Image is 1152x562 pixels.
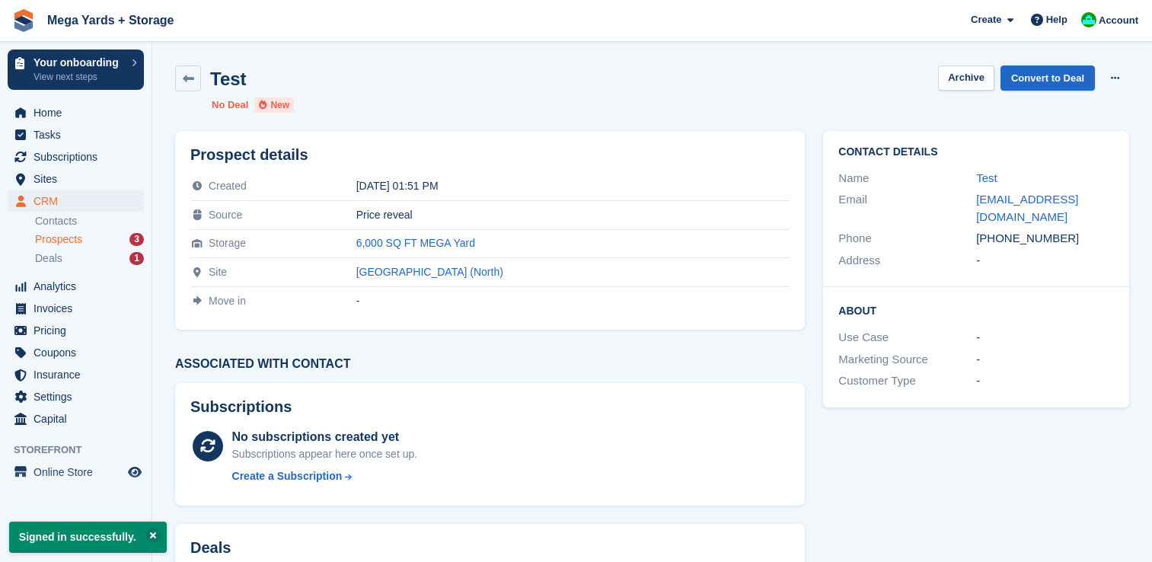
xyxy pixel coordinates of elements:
[838,191,976,225] div: Email
[8,276,144,297] a: menu
[8,124,144,145] a: menu
[35,214,144,228] a: Contacts
[838,329,976,346] div: Use Case
[8,168,144,190] a: menu
[8,342,144,363] a: menu
[976,193,1078,223] a: [EMAIL_ADDRESS][DOMAIN_NAME]
[1046,12,1067,27] span: Help
[14,442,152,458] span: Storefront
[976,171,997,184] a: Test
[838,230,976,247] div: Phone
[34,320,125,341] span: Pricing
[356,237,475,249] a: 6,000 SQ FT MEGA Yard
[356,209,790,221] div: Price reveal
[356,180,790,192] div: [DATE] 01:51 PM
[34,102,125,123] span: Home
[209,266,227,278] span: Site
[34,298,125,319] span: Invoices
[9,522,167,553] p: Signed in successfully.
[232,468,343,484] div: Create a Subscription
[212,97,248,113] li: No Deal
[8,386,144,407] a: menu
[838,372,976,390] div: Customer Type
[232,446,418,462] div: Subscriptions appear here once set up.
[34,364,125,385] span: Insurance
[35,232,144,247] a: Prospects 3
[8,146,144,168] a: menu
[8,49,144,90] a: Your onboarding View next steps
[971,12,1001,27] span: Create
[976,329,1114,346] div: -
[34,386,125,407] span: Settings
[356,295,790,307] div: -
[8,408,144,429] a: menu
[35,251,144,267] a: Deals 1
[838,170,976,187] div: Name
[838,351,976,369] div: Marketing Source
[232,468,418,484] a: Create a Subscription
[254,97,294,113] li: New
[976,230,1114,247] div: [PHONE_NUMBER]
[34,146,125,168] span: Subscriptions
[34,408,125,429] span: Capital
[129,252,144,265] div: 1
[190,146,790,164] h2: Prospect details
[8,364,144,385] a: menu
[12,9,35,32] img: stora-icon-8386f47178a22dfd0bd8f6a31ec36ba5ce8667c1dd55bd0f319d3a0aa187defe.svg
[34,124,125,145] span: Tasks
[8,190,144,212] a: menu
[838,302,1114,318] h2: About
[34,57,124,68] p: Your onboarding
[8,298,144,319] a: menu
[34,70,124,84] p: View next steps
[1099,13,1138,28] span: Account
[1081,12,1096,27] img: Ben Ainscough
[126,463,144,481] a: Preview store
[190,539,231,557] h2: Deals
[175,357,805,371] h3: Associated with contact
[209,180,247,192] span: Created
[34,461,125,483] span: Online Store
[129,233,144,246] div: 3
[209,295,246,307] span: Move in
[1000,65,1095,91] a: Convert to Deal
[34,342,125,363] span: Coupons
[8,320,144,341] a: menu
[8,461,144,483] a: menu
[209,209,242,221] span: Source
[210,69,247,89] h2: Test
[34,168,125,190] span: Sites
[976,372,1114,390] div: -
[209,237,246,249] span: Storage
[938,65,994,91] button: Archive
[8,102,144,123] a: menu
[838,252,976,270] div: Address
[34,276,125,297] span: Analytics
[838,146,1114,158] h2: Contact Details
[35,251,62,266] span: Deals
[41,8,180,33] a: Mega Yards + Storage
[976,351,1114,369] div: -
[976,252,1114,270] div: -
[190,398,790,416] h2: Subscriptions
[232,428,418,446] div: No subscriptions created yet
[34,190,125,212] span: CRM
[35,232,82,247] span: Prospects
[356,266,503,278] a: [GEOGRAPHIC_DATA] (North)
